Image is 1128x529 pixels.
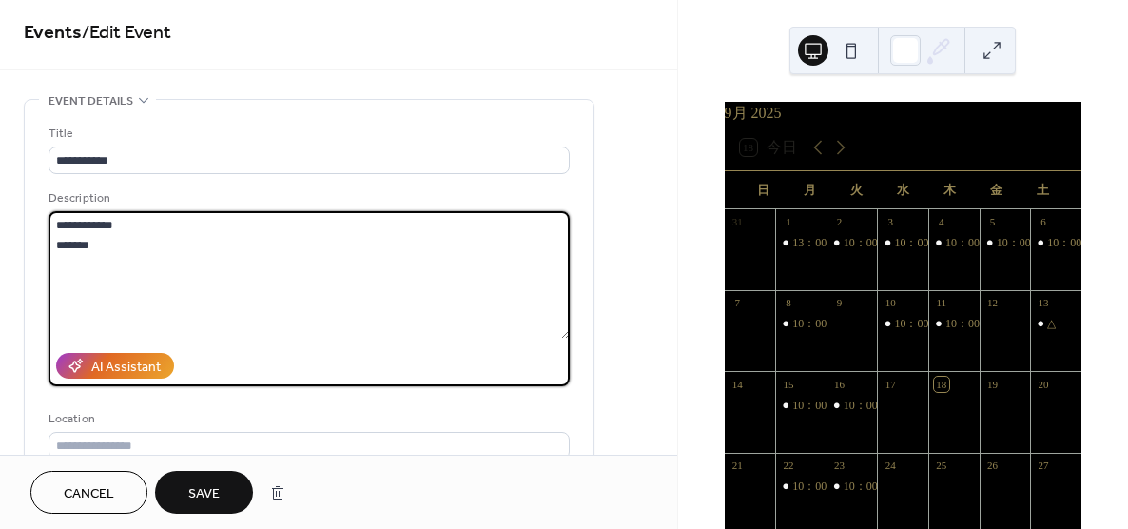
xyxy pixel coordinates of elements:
[775,235,827,251] div: 13：00～18：00
[883,459,897,473] div: 24
[1036,459,1050,473] div: 27
[792,479,872,495] div: 10：00～18：00
[49,409,566,429] div: Location
[827,235,878,251] div: 10：00～18：00
[894,235,974,251] div: 10：00～17：00
[49,91,133,111] span: Event details
[934,296,948,310] div: 11
[844,479,924,495] div: 10：00～17：00
[934,215,948,229] div: 4
[832,215,846,229] div: 2
[1030,316,1081,332] div: △
[973,171,1020,209] div: 金
[1036,215,1050,229] div: 6
[934,459,948,473] div: 25
[775,479,827,495] div: 10：00～18：00
[926,171,973,209] div: 木
[82,14,171,51] span: / Edit Event
[1020,171,1066,209] div: 土
[730,377,745,391] div: 14
[827,398,878,414] div: 10：00～17：00
[945,316,1025,332] div: 10：00～20：00
[725,102,1081,125] div: 9月 2025
[781,215,795,229] div: 1
[832,459,846,473] div: 23
[827,479,878,495] div: 10：00～17：00
[792,398,872,414] div: 10：00～20：00
[775,316,827,332] div: 10：00～18：00
[91,358,161,378] div: AI Assistant
[894,316,974,332] div: 10：00～17：00
[155,471,253,514] button: Save
[985,459,1000,473] div: 26
[792,316,872,332] div: 10：00～18：00
[844,398,924,414] div: 10：00～17：00
[792,235,872,251] div: 13：00～18：00
[880,171,926,209] div: 水
[30,471,147,514] button: Cancel
[928,316,980,332] div: 10：00～20：00
[49,124,566,144] div: Title
[928,235,980,251] div: 10：00～20：00
[833,171,880,209] div: 火
[1036,296,1050,310] div: 13
[24,14,82,51] a: Events
[985,377,1000,391] div: 19
[877,316,928,332] div: 10：00～17：00
[1030,235,1081,251] div: 10：00～20：00
[980,235,1031,251] div: 10：00～17：00
[997,235,1077,251] div: 10：00～17：00
[832,377,846,391] div: 16
[883,377,897,391] div: 17
[730,459,745,473] div: 21
[945,235,1025,251] div: 10：00～20：00
[730,296,745,310] div: 7
[883,296,897,310] div: 10
[934,377,948,391] div: 18
[64,484,114,504] span: Cancel
[781,296,795,310] div: 8
[49,188,566,208] div: Description
[775,398,827,414] div: 10：00～20：00
[1047,316,1056,332] div: △
[1036,377,1050,391] div: 20
[781,377,795,391] div: 15
[56,353,174,379] button: AI Assistant
[877,235,928,251] div: 10：00～17：00
[832,296,846,310] div: 9
[740,171,787,209] div: 日
[985,296,1000,310] div: 12
[844,235,924,251] div: 10：00～18：00
[1047,235,1127,251] div: 10：00～20：00
[985,215,1000,229] div: 5
[188,484,220,504] span: Save
[883,215,897,229] div: 3
[730,215,745,229] div: 31
[787,171,833,209] div: 月
[781,459,795,473] div: 22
